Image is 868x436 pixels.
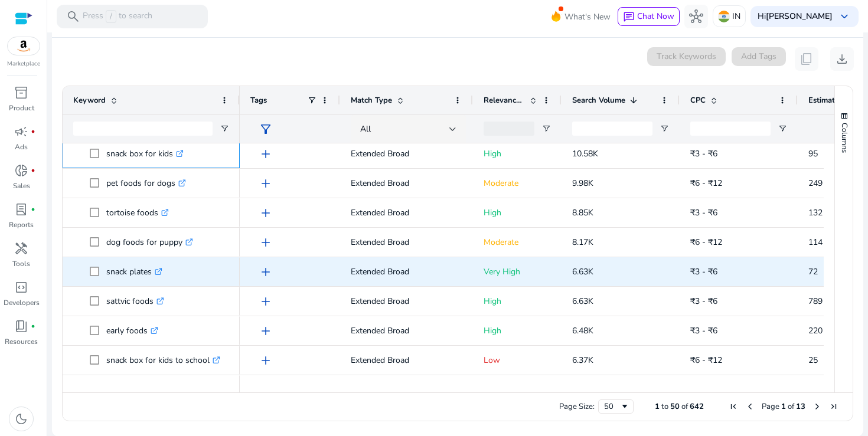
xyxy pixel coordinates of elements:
[808,178,823,189] span: 249
[14,202,28,217] span: lab_profile
[31,129,35,134] span: fiber_manual_record
[106,319,158,343] p: early foods
[618,7,680,26] button: chatChat Now
[259,324,273,338] span: add
[681,401,688,412] span: of
[572,355,593,366] span: 6.37K
[689,9,703,24] span: hub
[259,235,273,250] span: add
[655,401,660,412] span: 1
[808,237,823,248] span: 114
[73,122,213,136] input: Keyword Filter Input
[14,163,28,178] span: donut_small
[250,95,267,106] span: Tags
[690,325,717,336] span: ₹3 - ₹6
[808,325,823,336] span: 220
[351,260,462,284] p: Extended Broad
[660,124,669,133] button: Open Filter Menu
[4,297,40,308] p: Developers
[572,266,593,277] span: 6.63K
[788,401,794,412] span: of
[572,296,593,307] span: 6.63K
[766,11,833,22] b: [PERSON_NAME]
[604,401,620,412] div: 50
[484,201,551,225] p: High
[360,123,371,135] span: All
[837,9,851,24] span: keyboard_arrow_down
[106,171,186,195] p: pet foods for dogs
[14,241,28,255] span: handyman
[106,289,164,313] p: sattvic foods
[762,401,779,412] span: Page
[351,378,462,402] p: Extended Broad
[14,124,28,139] span: campaign
[781,401,786,412] span: 1
[259,176,273,191] span: add
[484,95,525,106] span: Relevance Score
[670,401,680,412] span: 50
[839,123,850,153] span: Columns
[14,319,28,333] span: book_4
[778,124,787,133] button: Open Filter Menu
[351,95,392,106] span: Match Type
[5,336,38,347] p: Resources
[9,219,34,230] p: Reports
[484,260,551,284] p: Very High
[572,237,593,248] span: 8.17K
[13,181,30,191] p: Sales
[690,266,717,277] span: ₹3 - ₹6
[808,355,818,366] span: 25
[106,260,162,284] p: snack plates
[351,348,462,372] p: Extended Broad
[351,319,462,343] p: Extended Broad
[484,319,551,343] p: High
[745,402,755,411] div: Previous Page
[835,52,849,66] span: download
[7,60,40,68] p: Marketplace
[351,230,462,254] p: Extended Broad
[8,37,40,55] img: amazon.svg
[729,402,738,411] div: First Page
[572,325,593,336] span: 6.48K
[31,168,35,173] span: fiber_manual_record
[106,10,116,23] span: /
[572,178,593,189] span: 9.98K
[31,207,35,212] span: fiber_manual_record
[564,6,611,27] span: What's New
[623,11,635,23] span: chat
[220,124,229,133] button: Open Filter Menu
[808,148,818,159] span: 95
[718,11,730,22] img: in.svg
[259,206,273,220] span: add
[351,201,462,225] p: Extended Broad
[690,122,771,136] input: CPC Filter Input
[484,289,551,313] p: High
[690,95,706,106] span: CPC
[484,142,551,166] p: High
[690,148,717,159] span: ₹3 - ₹6
[572,207,593,218] span: 8.85K
[259,147,273,161] span: add
[106,142,184,166] p: snack box for kids
[83,10,152,23] p: Press to search
[351,289,462,313] p: Extended Broad
[259,294,273,309] span: add
[484,171,551,195] p: Moderate
[690,237,722,248] span: ₹6 - ₹12
[690,355,722,366] span: ₹6 - ₹12
[572,122,652,136] input: Search Volume Filter Input
[12,258,30,269] p: Tools
[484,378,551,402] p: Very High
[808,296,823,307] span: 789
[9,103,34,113] p: Product
[541,124,551,133] button: Open Filter Menu
[106,230,193,254] p: dog foods for puppy
[559,401,595,412] div: Page Size:
[732,6,740,27] p: IN
[661,401,668,412] span: to
[690,296,717,307] span: ₹3 - ₹6
[14,412,28,426] span: dark_mode
[73,95,106,106] span: Keyword
[31,324,35,329] span: fiber_manual_record
[484,230,551,254] p: Moderate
